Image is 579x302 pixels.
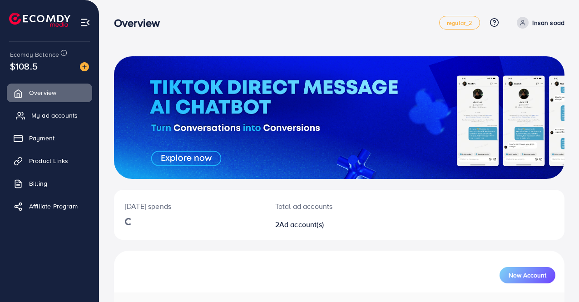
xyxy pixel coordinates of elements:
span: Overview [29,88,56,97]
span: My ad accounts [31,111,78,120]
p: Total ad accounts [275,201,366,212]
span: Billing [29,179,47,188]
h3: Overview [114,16,167,30]
h2: 2 [275,220,366,229]
img: menu [80,17,90,28]
a: Overview [7,84,92,102]
span: New Account [509,272,546,278]
a: Billing [7,174,92,193]
a: Affiliate Program [7,197,92,215]
img: image [80,62,89,71]
button: New Account [500,267,555,283]
span: regular_2 [447,20,472,26]
span: Affiliate Program [29,202,78,211]
p: [DATE] spends [125,201,253,212]
span: Ecomdy Balance [10,50,59,59]
p: Insan soad [532,17,564,28]
a: regular_2 [439,16,480,30]
a: Payment [7,129,92,147]
a: Product Links [7,152,92,170]
span: Payment [29,134,54,143]
span: Ad account(s) [279,219,324,229]
span: Product Links [29,156,68,165]
span: $108.5 [10,59,38,73]
a: Insan soad [513,17,564,29]
img: logo [9,13,70,27]
a: My ad accounts [7,106,92,124]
